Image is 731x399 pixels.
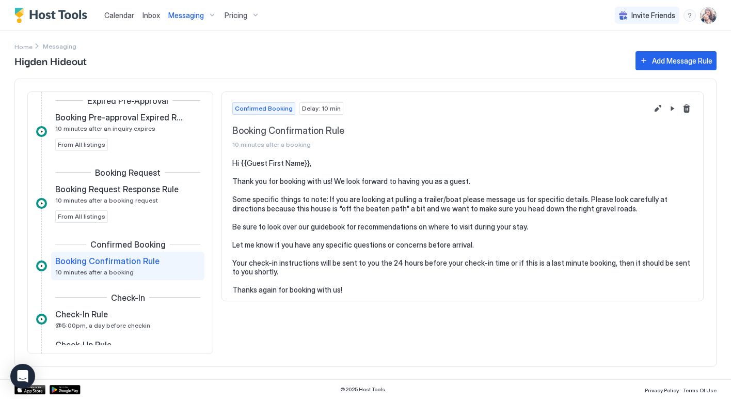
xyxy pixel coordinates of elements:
[58,140,105,149] span: From All listings
[684,9,696,22] div: menu
[55,112,184,122] span: Booking Pre-approval Expired Rule
[14,8,92,23] a: Host Tools Logo
[14,43,33,51] span: Home
[87,96,168,106] span: Expired Pre-Approval
[666,102,678,115] button: Pause Message Rule
[55,256,160,266] span: Booking Confirmation Rule
[55,184,179,194] span: Booking Request Response Rule
[302,104,341,113] span: Delay: 10 min
[55,125,155,132] span: 10 minutes after an inquiry expires
[111,293,145,303] span: Check-In
[635,51,717,70] button: Add Message Rule
[652,55,712,66] div: Add Message Rule
[683,384,717,395] a: Terms Of Use
[14,385,45,394] a: App Store
[43,42,76,50] span: Breadcrumb
[14,53,625,68] span: Higden Hideout
[645,384,679,395] a: Privacy Policy
[680,102,693,115] button: Delete message rule
[235,104,293,113] span: Confirmed Booking
[55,196,158,204] span: 10 minutes after a booking request
[90,239,166,250] span: Confirmed Booking
[142,11,160,20] span: Inbox
[645,387,679,393] span: Privacy Policy
[14,41,33,52] a: Home
[58,212,105,221] span: From All listings
[168,11,204,20] span: Messaging
[225,11,247,20] span: Pricing
[631,11,675,20] span: Invite Friends
[55,321,150,329] span: @5:00pm, a day before checkin
[700,7,717,24] div: User profile
[95,167,161,178] span: Booking Request
[55,309,108,319] span: Check-In Rule
[50,385,81,394] a: Google Play Store
[232,159,693,295] pre: Hi {{Guest First Name}}, Thank you for booking with us! We look forward to having you as a guest....
[232,141,647,148] span: 10 minutes after a booking
[55,340,112,350] span: Check-Up Rule
[142,10,160,21] a: Inbox
[683,387,717,393] span: Terms Of Use
[340,386,385,393] span: © 2025 Host Tools
[14,41,33,52] div: Breadcrumb
[10,364,35,389] div: Open Intercom Messenger
[104,11,134,20] span: Calendar
[104,10,134,21] a: Calendar
[651,102,664,115] button: Edit message rule
[55,268,134,276] span: 10 minutes after a booking
[232,125,647,137] span: Booking Confirmation Rule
